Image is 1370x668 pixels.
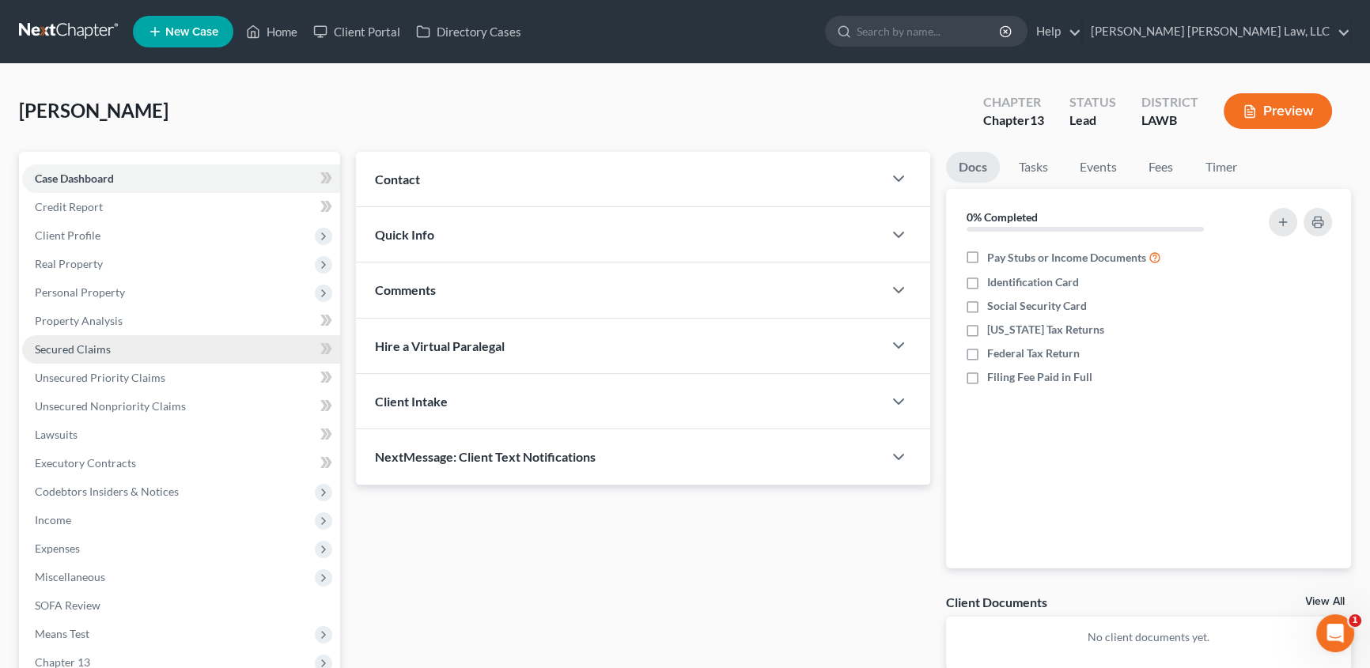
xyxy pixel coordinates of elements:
span: [PERSON_NAME] [19,99,168,122]
span: Real Property [35,257,103,270]
span: 13 [1030,112,1044,127]
span: Case Dashboard [35,172,114,185]
span: Income [35,513,71,526]
span: Personal Property [35,285,125,299]
div: Chapter [983,111,1044,130]
button: Preview [1224,93,1332,129]
span: New Case [165,26,218,38]
a: Events [1067,152,1130,183]
a: Fees [1136,152,1186,183]
a: Unsecured Nonpriority Claims [22,392,340,421]
div: LAWB [1141,111,1198,130]
div: District [1141,93,1198,111]
a: Case Dashboard [22,164,340,193]
input: Search by name... [857,17,1001,46]
span: NextMessage: Client Text Notifications [375,449,596,464]
span: Federal Tax Return [987,345,1080,361]
a: Home [238,17,305,46]
a: Docs [946,152,1000,183]
a: Lawsuits [22,421,340,449]
span: Comments [375,282,436,297]
a: Unsecured Priority Claims [22,364,340,392]
span: Hire a Virtual Paralegal [375,338,505,353]
span: Lawsuits [35,428,78,441]
span: Contact [375,172,420,187]
a: Tasks [1006,152,1061,183]
span: Unsecured Priority Claims [35,371,165,384]
a: [PERSON_NAME] [PERSON_NAME] Law, LLC [1083,17,1350,46]
a: Secured Claims [22,335,340,364]
span: Codebtors Insiders & Notices [35,485,179,498]
div: Status [1069,93,1116,111]
a: View All [1305,596,1345,607]
span: 1 [1349,614,1361,627]
span: Credit Report [35,200,103,213]
span: Client Intake [375,394,448,409]
span: Means Test [35,627,89,640]
span: Property Analysis [35,314,123,327]
div: Lead [1069,111,1116,130]
span: Pay Stubs or Income Documents [987,250,1146,266]
a: Property Analysis [22,307,340,335]
span: Unsecured Nonpriority Claims [35,399,186,413]
span: Filing Fee Paid in Full [987,369,1092,385]
div: Chapter [983,93,1044,111]
strong: 0% Completed [967,210,1038,224]
span: [US_STATE] Tax Returns [987,322,1104,338]
span: SOFA Review [35,598,100,612]
a: Credit Report [22,193,340,221]
span: Expenses [35,542,80,555]
a: SOFA Review [22,591,340,620]
div: Client Documents [946,594,1047,610]
span: Executory Contracts [35,456,136,470]
span: Quick Info [375,227,434,242]
span: Client Profile [35,228,100,242]
iframe: Intercom live chat [1316,614,1354,652]
span: Secured Claims [35,342,111,356]
span: Social Security Card [987,298,1087,314]
span: Miscellaneous [35,570,105,583]
a: Help [1028,17,1081,46]
a: Client Portal [305,17,408,46]
a: Timer [1193,152,1250,183]
span: Identification Card [987,274,1079,290]
a: Directory Cases [408,17,529,46]
a: Executory Contracts [22,449,340,477]
p: No client documents yet. [959,629,1339,645]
